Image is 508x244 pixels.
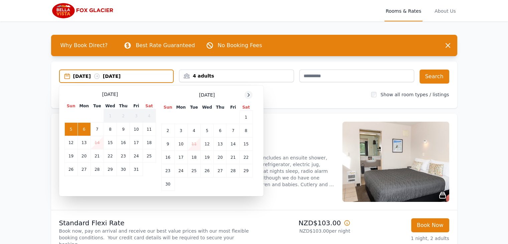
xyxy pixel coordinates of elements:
[130,163,143,176] td: 31
[239,111,252,124] td: 1
[117,103,130,109] th: Thu
[104,103,117,109] th: Wed
[104,123,117,136] td: 8
[200,164,213,177] td: 26
[91,123,104,136] td: 7
[239,104,252,111] th: Sat
[411,218,449,232] button: Book Now
[356,235,449,242] p: 1 night, 2 adults
[91,103,104,109] th: Tue
[187,164,200,177] td: 25
[64,123,77,136] td: 5
[117,149,130,163] td: 23
[64,136,77,149] td: 12
[161,137,174,151] td: 9
[227,137,239,151] td: 14
[143,149,156,163] td: 25
[91,136,104,149] td: 14
[239,124,252,137] td: 8
[174,164,187,177] td: 24
[102,91,118,98] span: [DATE]
[380,92,449,97] label: Show all room types / listings
[214,104,227,111] th: Thu
[214,151,227,164] td: 20
[174,104,187,111] th: Mon
[187,137,200,151] td: 11
[104,149,117,163] td: 22
[179,73,294,79] div: 4 adults
[55,39,113,52] span: Why Book Direct?
[214,164,227,177] td: 27
[143,109,156,123] td: 4
[117,136,130,149] td: 16
[130,149,143,163] td: 24
[200,104,213,111] th: Wed
[161,124,174,137] td: 2
[200,151,213,164] td: 19
[239,137,252,151] td: 15
[187,104,200,111] th: Tue
[130,136,143,149] td: 17
[117,109,130,123] td: 2
[91,163,104,176] td: 28
[227,104,239,111] th: Fri
[214,137,227,151] td: 13
[227,164,239,177] td: 28
[161,177,174,191] td: 30
[218,41,262,49] p: No Booking Fees
[187,151,200,164] td: 18
[73,73,173,80] div: [DATE] [DATE]
[104,163,117,176] td: 29
[187,124,200,137] td: 4
[200,137,213,151] td: 12
[91,149,104,163] td: 21
[143,136,156,149] td: 18
[104,136,117,149] td: 15
[174,137,187,151] td: 10
[77,149,91,163] td: 20
[64,103,77,109] th: Sun
[199,92,215,98] span: [DATE]
[174,124,187,137] td: 3
[104,109,117,123] td: 1
[143,103,156,109] th: Sat
[117,163,130,176] td: 30
[130,109,143,123] td: 3
[77,123,91,136] td: 6
[77,163,91,176] td: 27
[257,228,350,234] p: NZD$103.00 per night
[174,151,187,164] td: 17
[59,218,251,228] p: Standard Flexi Rate
[64,163,77,176] td: 26
[117,123,130,136] td: 9
[239,151,252,164] td: 22
[161,164,174,177] td: 23
[77,103,91,109] th: Mon
[161,151,174,164] td: 16
[227,124,239,137] td: 7
[77,136,91,149] td: 13
[64,149,77,163] td: 19
[136,41,195,49] p: Best Rate Guaranteed
[239,164,252,177] td: 29
[51,3,116,19] img: Bella Vista Fox Glacier
[130,123,143,136] td: 10
[143,123,156,136] td: 11
[130,103,143,109] th: Fri
[419,70,449,84] button: Search
[161,104,174,111] th: Sun
[257,218,350,228] p: NZD$103.00
[227,151,239,164] td: 21
[214,124,227,137] td: 6
[200,124,213,137] td: 5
